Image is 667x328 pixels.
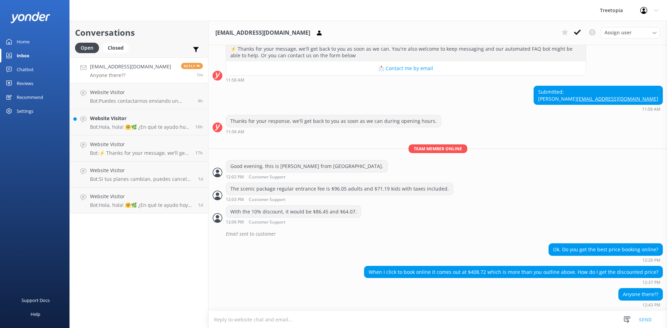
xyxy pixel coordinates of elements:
[249,220,286,225] span: Customer Support
[70,57,208,83] a: [EMAIL_ADDRESS][DOMAIN_NAME]Anyone there??Reply1m
[181,63,203,69] span: Reply
[90,98,192,104] p: Bot: Puedes contactarnos enviando un correo a [EMAIL_ADDRESS][DOMAIN_NAME]. Para reservar un tour...
[226,77,586,82] div: Sep 22 2025 11:58am (UTC -06:00) America/Mexico_City
[642,107,660,111] strong: 11:58 AM
[17,49,30,62] div: Inbox
[364,266,662,278] div: When I click to book online it comes out at $408.72 which is more than you outline above. How do ...
[70,187,208,213] a: Website VisitorBot:Hola, hola! 🤗🌿 ¿En qué te ayudo hoy? ¡Estoy lista para la aventura! 🚀.1d
[17,62,34,76] div: Chatbot
[17,90,43,104] div: Recommend
[70,135,208,161] a: Website VisitorBot:⚡ Thanks for your message, we'll get back to you as soon as we can. You're als...
[226,43,586,61] div: ⚡ Thanks for your message, we'll get back to you as soon as we can. You're also welcome to keep m...
[642,303,660,307] strong: 12:43 PM
[619,288,662,300] div: Anyone there??
[31,307,40,321] div: Help
[226,175,244,179] strong: 12:02 PM
[226,61,586,75] button: 📩 Contact me by email
[226,115,441,127] div: Thanks for your response, we'll get back to you as soon as we can during opening hours.
[90,72,171,78] p: Anyone there??
[102,44,132,51] a: Closed
[90,124,190,130] p: Bot: Hola, hola! 🤗🌿 ¿En qué te ayudo hoy? ¡Estoy lista para la aventura! 🚀.
[90,202,193,208] p: Bot: Hola, hola! 🤗🌿 ¿En qué te ayudo hoy? ¡Estoy lista para la aventura! 🚀.
[10,12,50,23] img: yonder-white-logo.png
[226,129,441,134] div: Sep 22 2025 11:58am (UTC -06:00) America/Mexico_City
[90,193,193,200] h4: Website Visitor
[17,76,33,90] div: Reviews
[75,44,102,51] a: Open
[17,35,30,49] div: Home
[90,63,171,70] h4: [EMAIL_ADDRESS][DOMAIN_NAME]
[534,107,663,111] div: Sep 22 2025 11:58am (UTC -06:00) America/Mexico_City
[577,95,658,102] a: [EMAIL_ADDRESS][DOMAIN_NAME]
[70,83,208,109] a: Website VisitorBot:Puedes contactarnos enviando un correo a [EMAIL_ADDRESS][DOMAIN_NAME]. Para re...
[249,175,286,179] span: Customer Support
[226,174,388,179] div: Sep 22 2025 12:02pm (UTC -06:00) America/Mexico_City
[226,183,453,195] div: The scenic package regular entrance fee is $96.05 adults and $71.19 kids with taxes included.
[90,176,193,182] p: Bot: Si tus planes cambian, puedes cancelar tu reserva hasta 48 horas antes de tu tour programado...
[90,141,190,148] h4: Website Visitor
[642,280,660,285] strong: 12:37 PM
[549,258,663,262] div: Sep 22 2025 12:20pm (UTC -06:00) America/Mexico_City
[226,197,453,202] div: Sep 22 2025 12:03pm (UTC -06:00) America/Mexico_City
[226,160,387,172] div: Good evening, this is [PERSON_NAME] from [GEOGRAPHIC_DATA].
[213,228,663,240] div: 2025-09-22T18:10:21.456
[90,167,193,174] h4: Website Visitor
[618,302,663,307] div: Sep 22 2025 12:43pm (UTC -06:00) America/Mexico_City
[75,26,203,39] h2: Conversations
[601,27,660,38] div: Assign User
[226,206,361,218] div: With the 10% discount, it would be $86.45 and $64.07.
[198,202,203,208] span: Sep 21 2025 09:35am (UTC -06:00) America/Mexico_City
[197,72,203,78] span: Sep 22 2025 12:43pm (UTC -06:00) America/Mexico_City
[17,104,33,118] div: Settings
[364,280,663,285] div: Sep 22 2025 12:37pm (UTC -06:00) America/Mexico_City
[70,161,208,187] a: Website VisitorBot:Si tus planes cambian, puedes cancelar tu reserva hasta 48 horas antes de tu t...
[90,89,192,96] h4: Website Visitor
[534,86,662,104] div: Submitted: [PERSON_NAME]
[198,176,203,182] span: Sep 21 2025 12:37pm (UTC -06:00) America/Mexico_City
[90,115,190,122] h4: Website Visitor
[195,150,203,156] span: Sep 21 2025 07:15pm (UTC -06:00) America/Mexico_City
[215,28,310,37] h3: [EMAIL_ADDRESS][DOMAIN_NAME]
[195,124,203,130] span: Sep 21 2025 07:45pm (UTC -06:00) America/Mexico_City
[604,29,632,36] span: Assign user
[75,43,99,53] div: Open
[226,78,244,82] strong: 11:58 AM
[226,197,244,202] strong: 12:03 PM
[226,220,244,225] strong: 12:06 PM
[642,258,660,262] strong: 12:20 PM
[102,43,129,53] div: Closed
[226,228,663,240] div: Email sent to customer
[409,144,467,153] span: Team member online
[22,293,50,307] div: Support Docs
[549,244,662,255] div: Ok. Do you get the best price booking online?
[226,130,244,134] strong: 11:58 AM
[70,109,208,135] a: Website VisitorBot:Hola, hola! 🤗🌿 ¿En qué te ayudo hoy? ¡Estoy lista para la aventura! 🚀.16h
[198,98,203,104] span: Sep 22 2025 08:20am (UTC -06:00) America/Mexico_City
[226,219,361,225] div: Sep 22 2025 12:06pm (UTC -06:00) America/Mexico_City
[249,197,286,202] span: Customer Support
[90,150,190,156] p: Bot: ⚡ Thanks for your message, we'll get back to you as soon as we can. You're also welcome to k...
